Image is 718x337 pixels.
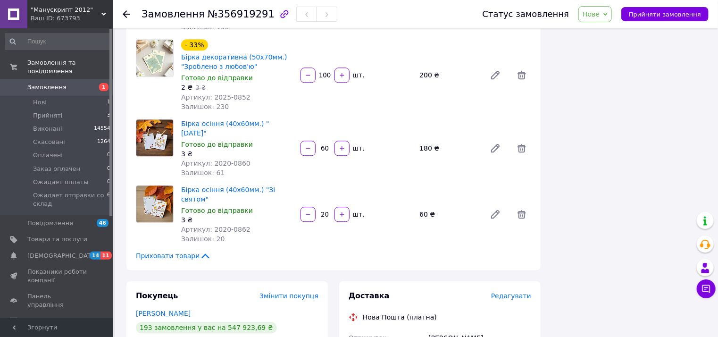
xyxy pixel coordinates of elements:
span: Залишок: 20 [181,235,225,243]
span: Змінити покупця [259,292,318,300]
div: Ваш ID: 673793 [31,14,113,23]
div: 3 ₴ [181,149,293,159]
span: 1264 [97,138,110,146]
span: 14554 [94,125,110,133]
span: 2 ₴ [181,84,192,91]
span: Ожидает оплаты [33,178,89,186]
span: Видалити [512,139,531,158]
span: Залишок: 230 [181,103,229,110]
img: Бірка декоративна (50х70мм.) "Зроблено з любов'ю" [136,40,173,76]
span: 0 [107,165,110,173]
span: Замовлення [142,8,205,20]
img: Бірка осіння (40х60мм.) "Зі святом" [136,185,173,222]
span: 11 [100,252,111,260]
span: 46 [97,219,109,227]
a: Бірка декоративна (50х70мм.) "Зроблено з любов'ю" [181,53,287,70]
img: Бірка осіння (40х60мм.) "1 вересня" [136,119,173,156]
span: Заказ оплачен [33,165,80,173]
span: Оплачені [33,151,63,160]
button: Прийняти замовлення [621,7,709,21]
span: Нове [583,10,600,18]
input: Пошук [5,33,111,50]
div: 193 замовлення у вас на 547 923,69 ₴ [136,322,277,333]
span: 0 [107,178,110,186]
span: Доставка [349,291,390,300]
span: Замовлення та повідомлення [27,59,113,76]
span: Редагувати [491,292,531,300]
span: Виконані [33,125,62,133]
div: Статус замовлення [483,9,569,19]
a: Редагувати [486,205,505,224]
span: Замовлення [27,83,67,92]
span: Панель управління [27,292,87,309]
span: Залишок: 61 [181,169,225,177]
div: 60 ₴ [416,208,482,221]
div: 180 ₴ [416,142,482,155]
span: №356919291 [208,8,275,20]
span: Приховати товари [136,251,211,261]
div: 200 ₴ [416,68,482,82]
span: "Манускрипт 2012" [31,6,101,14]
span: 6 [107,191,110,208]
span: Артикул: 2020-0860 [181,160,250,167]
a: Бірка осіння (40х60мм.) "Зі святом" [181,186,275,203]
span: Видалити [512,205,531,224]
a: Редагувати [486,139,505,158]
span: Прийняти замовлення [629,11,701,18]
span: 0 [107,151,110,160]
a: Редагувати [486,66,505,84]
a: Бірка осіння (40х60мм.) "[DATE]" [181,120,269,137]
div: - 33% [181,39,208,51]
span: 14 [90,252,100,260]
span: Артикул: 2020-0862 [181,226,250,233]
a: [PERSON_NAME] [136,310,191,317]
span: Відгуки [27,317,52,326]
div: шт. [351,70,366,80]
span: Товари та послуги [27,235,87,244]
span: Готово до відправки [181,74,253,82]
span: 3 ₴ [196,84,206,91]
span: [DEMOGRAPHIC_DATA] [27,252,97,260]
span: 3 [107,111,110,120]
span: Повідомлення [27,219,73,227]
span: Видалити [512,66,531,84]
span: Нові [33,98,47,107]
div: 3 ₴ [181,215,293,225]
div: Нова Пошта (платна) [360,312,439,322]
div: шт. [351,210,366,219]
div: Повернутися назад [123,9,130,19]
span: Покупець [136,291,178,300]
button: Чат з покупцем [697,279,716,298]
span: 1 [99,83,109,91]
span: Готово до відправки [181,141,253,148]
span: Прийняті [33,111,62,120]
span: Готово до відправки [181,207,253,214]
span: Артикул: 2025-0852 [181,93,250,101]
span: Показники роботи компанії [27,268,87,285]
span: 1 [107,98,110,107]
span: Скасовані [33,138,65,146]
span: Ожидает отправки со склад [33,191,107,208]
div: шт. [351,143,366,153]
